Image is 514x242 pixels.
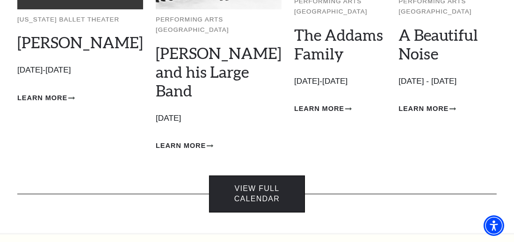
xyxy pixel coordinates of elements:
[294,103,352,115] a: Learn More The Addams Family
[17,92,75,104] a: Learn More Peter Pan
[17,92,67,104] span: Learn More
[294,25,383,63] a: The Addams Family
[398,103,456,115] a: Learn More A Beautiful Noise
[484,215,504,236] div: Accessibility Menu
[17,64,143,77] p: [DATE]-[DATE]
[398,25,478,63] a: A Beautiful Noise
[398,103,449,115] span: Learn More
[156,140,206,152] span: Learn More
[294,75,386,88] p: [DATE]-[DATE]
[156,140,213,152] a: Learn More Lyle Lovett and his Large Band
[294,103,344,115] span: Learn More
[156,112,282,125] p: [DATE]
[156,15,282,36] p: Performing Arts [GEOGRAPHIC_DATA]
[17,33,143,51] a: [PERSON_NAME]
[156,44,282,100] a: [PERSON_NAME] and his Large Band
[17,15,143,25] p: [US_STATE] Ballet Theater
[209,176,305,213] a: View Full Calendar
[398,75,490,88] p: [DATE] - [DATE]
